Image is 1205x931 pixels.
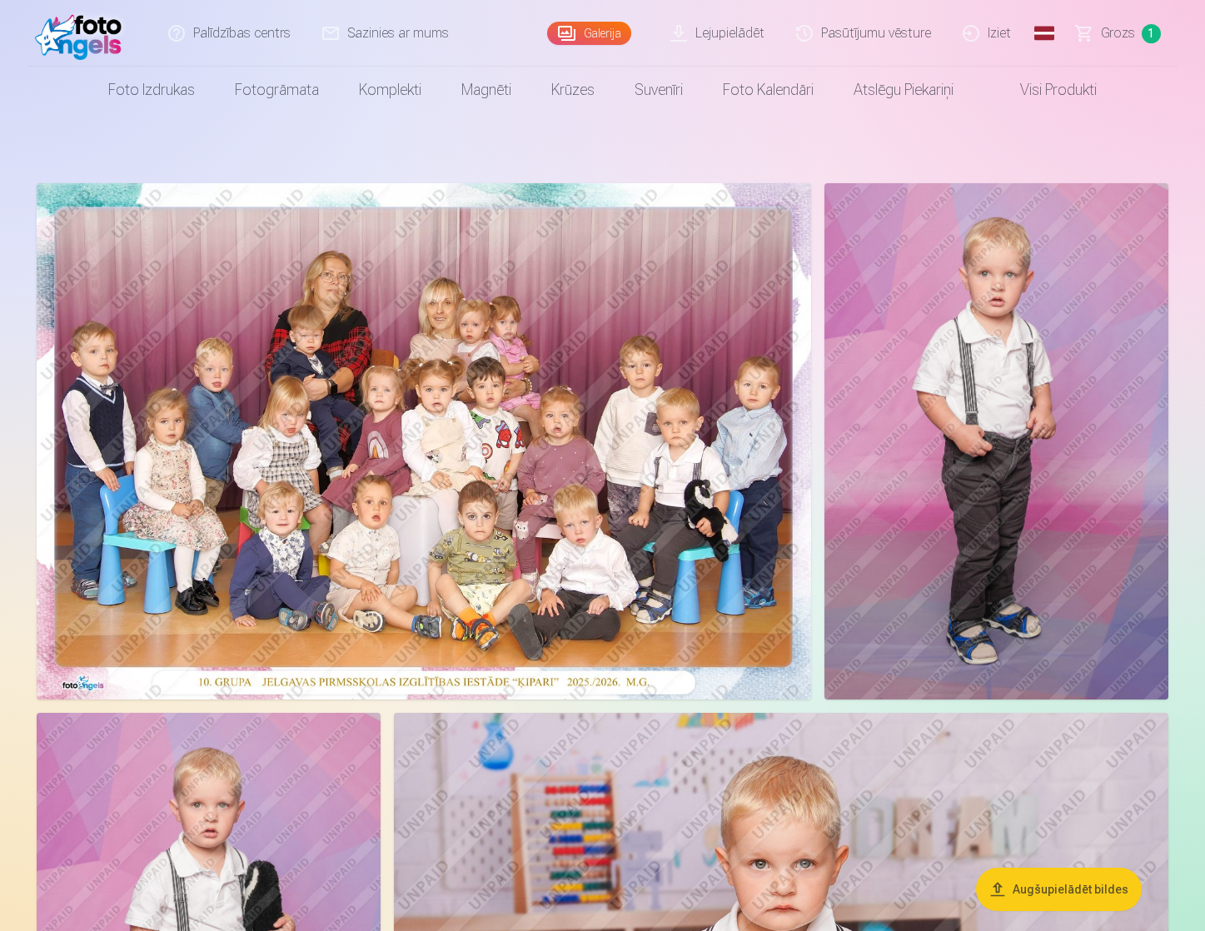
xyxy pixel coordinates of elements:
[834,67,973,113] a: Atslēgu piekariņi
[703,67,834,113] a: Foto kalendāri
[973,67,1117,113] a: Visi produkti
[441,67,531,113] a: Magnēti
[215,67,339,113] a: Fotogrāmata
[35,7,131,60] img: /fa1
[531,67,615,113] a: Krūzes
[339,67,441,113] a: Komplekti
[1142,24,1161,43] span: 1
[615,67,703,113] a: Suvenīri
[1101,23,1135,43] span: Grozs
[976,868,1142,911] button: Augšupielādēt bildes
[547,22,631,45] a: Galerija
[88,67,215,113] a: Foto izdrukas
